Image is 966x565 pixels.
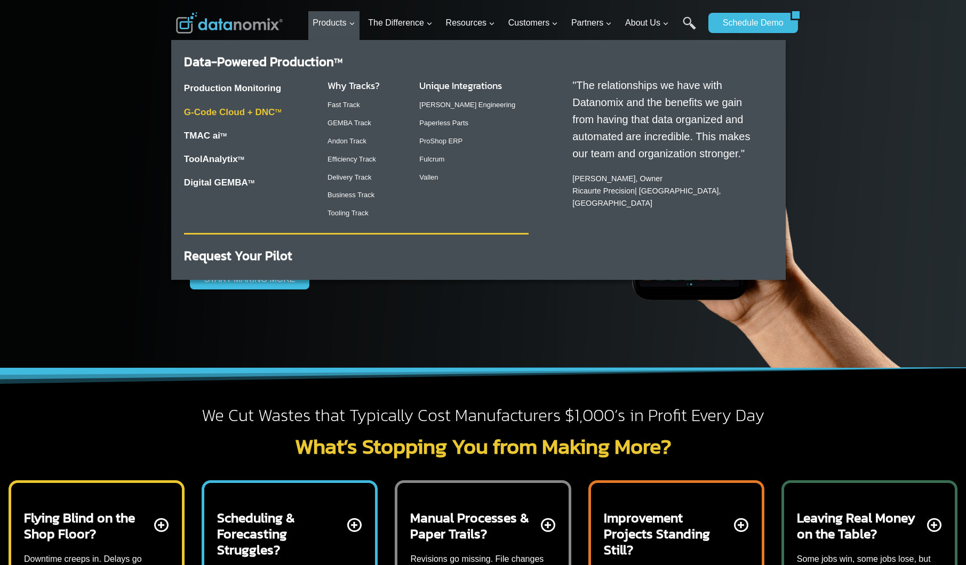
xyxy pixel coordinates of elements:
[419,173,438,181] a: Vallen
[419,155,444,163] a: Fulcrum
[328,173,371,181] a: Delivery Track
[145,238,180,245] a: Privacy Policy
[240,44,288,54] span: Phone number
[220,132,227,138] sup: TM
[708,13,791,33] a: Schedule Demo
[625,16,669,30] span: About Us
[368,16,433,30] span: The Difference
[184,107,282,117] a: G-Code Cloud + DNCTM
[184,177,254,188] a: Digital GEMBATM
[24,510,152,542] h2: Flying Blind on the Shop Floor?
[797,510,925,542] h2: Leaving Real Money on the Table?
[119,238,135,245] a: Terms
[683,17,696,41] a: Search
[184,246,292,265] a: Request Your Pilot
[604,510,732,558] h2: Improvement Projects Standing Still?
[184,83,281,93] a: Production Monitoring
[240,132,281,141] span: State/Region
[572,187,635,195] a: Ricaurte Precision
[184,52,342,71] a: Data-Powered ProductionTM
[334,56,342,66] sup: TM
[308,6,703,41] nav: Primary Navigation
[419,137,462,145] a: ProShop ERP
[508,16,558,30] span: Customers
[419,78,529,93] h3: Unique Integrations
[328,119,371,127] a: GEMBA Track
[176,405,791,427] h2: We Cut Wastes that Typically Cost Manufacturers $1,000’s in Profit Every Day
[313,16,355,30] span: Products
[176,12,283,34] img: Datanomix
[572,173,762,209] p: [PERSON_NAME], Owner | [GEOGRAPHIC_DATA], [GEOGRAPHIC_DATA]
[446,16,495,30] span: Resources
[328,101,360,109] a: Fast Track
[248,179,254,184] sup: TM
[238,156,244,161] a: TM
[176,435,791,457] h2: What’s Stopping You from Making More?
[240,1,274,10] span: Last Name
[217,510,345,558] h2: Scheduling & Forecasting Struggles?
[410,510,538,542] h2: Manual Processes & Paper Trails?
[328,137,366,145] a: Andon Track
[275,108,281,114] sup: TM
[184,154,238,164] a: ToolAnalytix
[328,155,376,163] a: Efficiency Track
[184,131,227,141] a: TMAC aiTM
[419,119,468,127] a: Paperless Parts
[419,101,515,109] a: [PERSON_NAME] Engineering
[328,191,374,199] a: Business Track
[328,209,369,217] a: Tooling Track
[571,16,612,30] span: Partners
[328,78,380,93] a: Why Tracks?
[572,77,762,162] p: "The relationships we have with Datanomix and the benefits we gain from having that data organize...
